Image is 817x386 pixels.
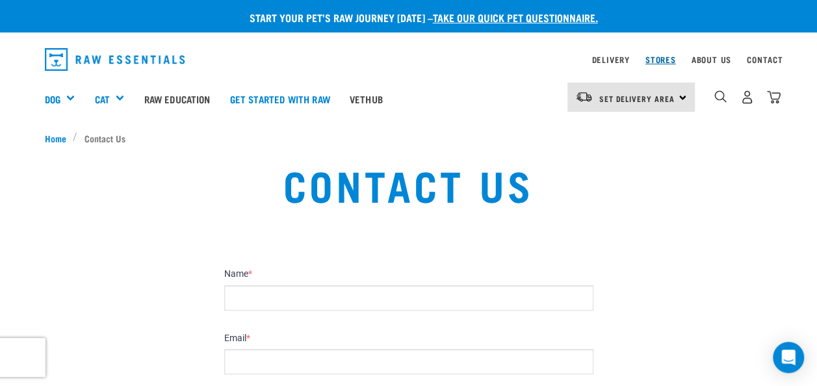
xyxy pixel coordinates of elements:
span: Set Delivery Area [599,96,675,101]
img: home-icon@2x.png [767,90,781,104]
h1: Contact Us [160,161,658,207]
a: Vethub [340,73,393,125]
div: Open Intercom Messenger [773,342,804,373]
img: home-icon-1@2x.png [714,90,727,103]
a: Dog [45,92,60,107]
a: Raw Education [134,73,220,125]
a: Cat [94,92,109,107]
a: Get started with Raw [220,73,340,125]
a: Home [45,131,73,145]
span: Home [45,131,66,145]
a: Stores [645,57,676,62]
img: Raw Essentials Logo [45,48,185,71]
nav: dropdown navigation [34,43,783,76]
a: take our quick pet questionnaire. [433,14,598,20]
a: Contact [747,57,783,62]
a: About Us [691,57,731,62]
label: Name [224,268,593,280]
label: Email [224,333,593,344]
a: Delivery [591,57,629,62]
nav: breadcrumbs [45,131,773,145]
img: user.png [740,90,754,104]
img: van-moving.png [575,91,593,103]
